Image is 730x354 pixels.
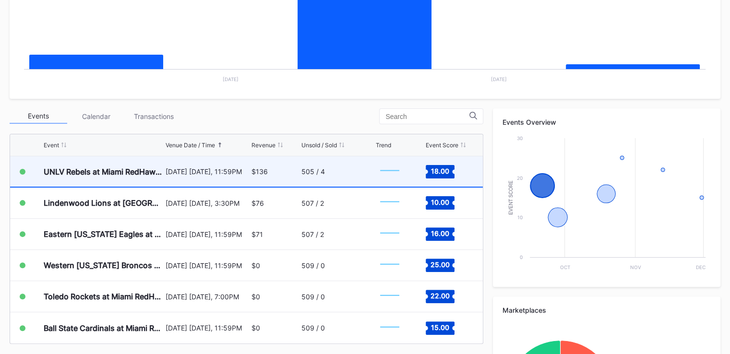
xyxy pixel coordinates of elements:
div: 507 / 2 [301,199,324,207]
div: Events Overview [503,118,711,126]
div: 509 / 0 [301,324,325,332]
text: 20 [517,175,523,181]
div: $0 [251,261,260,270]
text: Nov [630,264,641,270]
div: Revenue [251,142,275,149]
div: Eastern [US_STATE] Eagles at [GEOGRAPHIC_DATA] RedHawks Football [44,229,163,239]
text: Oct [560,264,570,270]
text: 22.00 [431,292,450,300]
div: Unsold / Sold [301,142,337,149]
div: Ball State Cardinals at Miami RedHawks Football [44,323,163,333]
text: Event Score [508,180,514,215]
svg: Chart title [375,284,404,308]
div: Western [US_STATE] Broncos at Miami RedHawks Football [44,260,163,270]
div: Calendar [67,109,125,124]
svg: Chart title [375,160,404,184]
div: [DATE] [DATE], 11:59PM [166,230,249,238]
div: Transactions [125,109,182,124]
div: [DATE] [DATE], 11:59PM [166,261,249,270]
text: 25.00 [431,260,450,269]
text: 18.00 [431,166,449,175]
div: $76 [251,199,264,207]
text: 15.00 [431,323,449,331]
text: 10.00 [431,198,449,206]
div: [DATE] [DATE], 11:59PM [166,167,249,176]
div: [DATE] [DATE], 11:59PM [166,324,249,332]
svg: Chart title [503,133,710,277]
div: Lindenwood Lions at [GEOGRAPHIC_DATA] RedHawks Football [44,198,163,208]
div: 505 / 4 [301,167,325,176]
svg: Chart title [375,253,404,277]
input: Search [385,113,469,120]
text: 10 [517,214,523,220]
div: $136 [251,167,268,176]
div: Marketplaces [503,306,711,314]
div: $0 [251,293,260,301]
div: 509 / 0 [301,293,325,301]
div: UNLV Rebels at Miami RedHawks Football [44,167,163,177]
div: Toledo Rockets at Miami RedHawks Football [44,292,163,301]
text: 30 [517,135,523,141]
div: Event Score [426,142,458,149]
div: $71 [251,230,263,238]
text: [DATE] [223,76,239,82]
text: 0 [520,254,523,260]
div: Events [10,109,67,124]
text: [DATE] [491,76,507,82]
div: Venue Date / Time [166,142,215,149]
div: Trend [375,142,391,149]
svg: Chart title [375,316,404,340]
svg: Chart title [375,222,404,246]
div: [DATE] [DATE], 7:00PM [166,293,249,301]
text: Dec [696,264,706,270]
text: 16.00 [431,229,449,237]
div: 509 / 0 [301,261,325,270]
svg: Chart title [375,191,404,215]
div: $0 [251,324,260,332]
div: 507 / 2 [301,230,324,238]
div: Event [44,142,59,149]
div: [DATE] [DATE], 3:30PM [166,199,249,207]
